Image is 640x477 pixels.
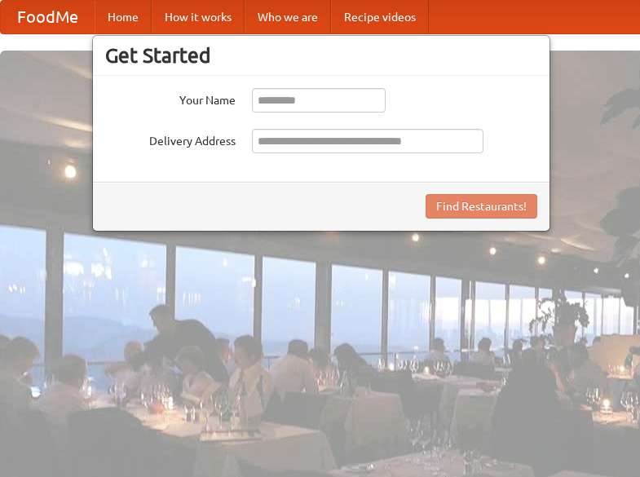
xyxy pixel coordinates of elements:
[1,1,95,33] a: FoodMe
[331,1,429,33] a: Recipe videos
[95,1,152,33] a: Home
[105,129,236,149] label: Delivery Address
[426,194,537,219] button: Find Restaurants!
[105,43,537,68] h3: Get Started
[245,1,331,33] a: Who we are
[105,88,236,108] label: Your Name
[152,1,245,33] a: How it works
